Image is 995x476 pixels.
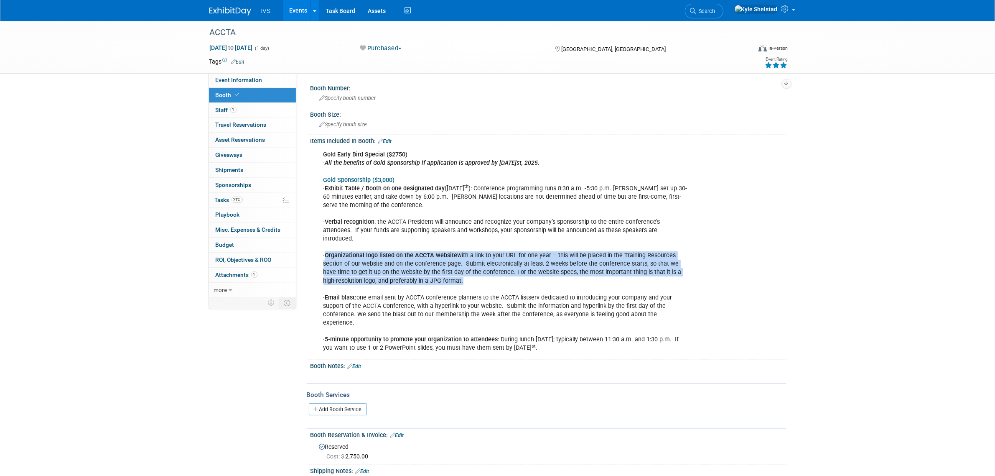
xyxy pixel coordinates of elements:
[309,403,367,415] a: Add Booth Service
[235,92,239,97] i: Booth reservation complete
[209,44,253,51] span: [DATE] [DATE]
[209,283,296,297] a: more
[323,151,408,158] b: Gold Early Bird Special ($2750)
[216,77,262,83] span: Event Information
[216,151,243,158] span: Giveaways
[216,226,281,233] span: Misc. Expenses & Credits
[465,184,469,189] sup: th
[356,468,369,474] a: Edit
[209,73,296,87] a: Event Information
[209,57,245,66] td: Tags
[216,92,241,98] span: Booth
[765,57,787,61] div: Event Rating
[209,163,296,177] a: Shipments
[227,44,235,51] span: to
[209,253,296,267] a: ROI, Objectives & ROO
[327,453,372,460] span: 2,750.00
[230,107,237,113] span: 1
[214,287,227,293] span: more
[216,256,272,263] span: ROI, Objectives & ROO
[209,207,296,222] a: Playbook
[320,121,367,128] span: Specify booth size
[216,241,234,248] span: Budget
[209,7,251,15] img: ExhibitDay
[758,45,767,51] img: Format-Inperson.png
[209,238,296,252] a: Budget
[216,166,244,173] span: Shipments
[696,8,715,14] span: Search
[231,59,245,65] a: Edit
[279,297,296,308] td: Toggle Event Tabs
[310,429,786,440] div: Booth Reservation & Invoice:
[209,193,296,207] a: Tasks21%
[261,8,271,14] span: IVS
[325,336,498,343] b: 5-minute opportunity to promote your organization to attendees
[215,197,243,203] span: Tasks
[348,363,361,369] a: Edit
[209,88,296,102] a: Booth
[317,440,780,461] div: Reserved
[323,177,395,184] b: Gold Sponsorship ($3,000)
[254,46,270,51] span: (1 day)
[209,133,296,147] a: Asset Reservations
[232,197,243,203] span: 21%
[768,45,788,51] div: In-Person
[734,5,778,14] img: Kyle Shelstad
[320,95,376,101] span: Specify booth number
[209,223,296,237] a: Misc. Expenses & Credits
[517,159,522,166] i: st
[325,252,458,259] b: Organizational logo listed on the ACCTA website
[216,121,267,128] span: Travel Reservations
[325,159,517,166] i: All the benefits of Gold Sponsorship if application is approved by [DATE]
[209,268,296,282] a: Attachments1
[310,82,786,92] div: Booth Number:
[310,108,786,119] div: Booth Size:
[251,271,257,278] span: 1
[561,46,666,52] span: [GEOGRAPHIC_DATA], [GEOGRAPHIC_DATA]
[522,159,540,166] i: , 2025.
[207,25,739,40] div: ACCTA
[390,432,404,438] a: Edit
[310,360,786,371] div: Booth Notes:
[307,390,786,399] div: Booth Services
[209,178,296,192] a: Sponsorships
[216,182,252,188] span: Sponsorships
[325,185,445,192] b: Exhibit Table / Booth on one designated day
[327,453,346,460] span: Cost: $
[685,4,723,18] a: Search
[325,218,375,225] b: Verbal recognition
[216,271,257,278] span: Attachments
[318,146,694,356] div: · · ([DATE] ): Conference programming runs 8:30 a.m. -5:30 p.m. [PERSON_NAME] set up 30-60 minute...
[357,44,405,53] button: Purchased
[310,465,786,476] div: Shipping Notes:
[209,103,296,118] a: Staff1
[209,118,296,132] a: Travel Reservations
[216,107,237,113] span: Staff
[702,44,788,56] div: Event Format
[265,297,279,308] td: Personalize Event Tab Strip
[216,136,265,143] span: Asset Reservations
[378,138,392,144] a: Edit
[209,148,296,162] a: Giveaways
[216,211,240,218] span: Playbook
[532,343,536,349] sup: st
[325,294,357,301] b: Email blast:
[310,135,786,146] div: Items Included In Booth:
